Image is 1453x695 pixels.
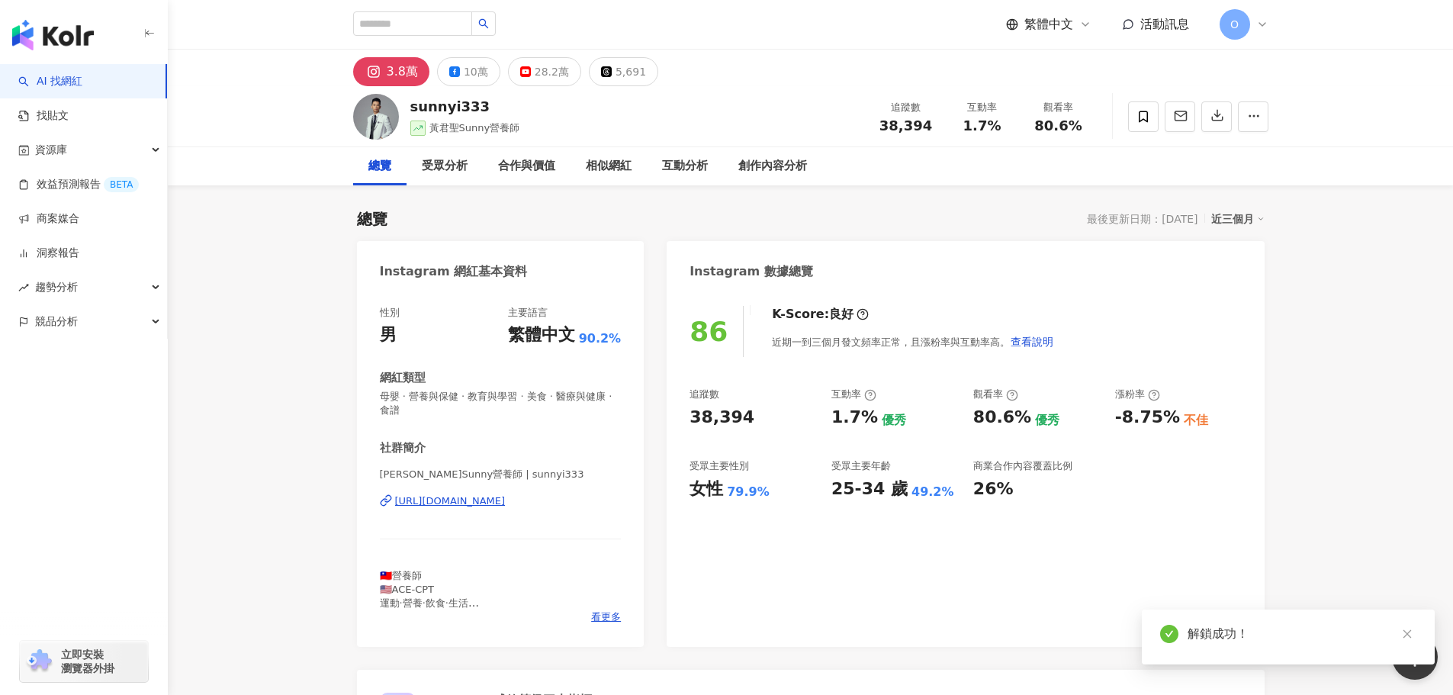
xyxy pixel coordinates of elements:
div: 86 [690,316,728,347]
div: 受眾主要性別 [690,459,749,473]
div: 28.2萬 [535,61,569,82]
button: 28.2萬 [508,57,581,86]
div: 追蹤數 [877,100,935,115]
span: 母嬰 · 營養與保健 · 教育與學習 · 美食 · 醫療與健康 · 食譜 [380,390,622,417]
a: [URL][DOMAIN_NAME] [380,494,622,508]
a: chrome extension立即安裝 瀏覽器外掛 [20,641,148,682]
div: 49.2% [911,484,954,500]
div: 互動率 [953,100,1011,115]
div: 相似網紅 [586,157,632,175]
div: K-Score : [772,306,869,323]
div: 解鎖成功！ [1188,625,1416,643]
span: 查看說明 [1011,336,1053,348]
div: 優秀 [882,412,906,429]
div: 合作與價值 [498,157,555,175]
span: 繁體中文 [1024,16,1073,33]
span: 趨勢分析 [35,270,78,304]
div: 79.9% [727,484,770,500]
div: [URL][DOMAIN_NAME] [395,494,506,508]
div: 創作內容分析 [738,157,807,175]
div: 繁體中文 [508,323,575,347]
div: 3.8萬 [387,61,418,82]
div: 優秀 [1035,412,1059,429]
a: 洞察報告 [18,246,79,261]
span: 80.6% [1034,118,1082,134]
div: 追蹤數 [690,388,719,401]
div: 受眾主要年齡 [831,459,891,473]
div: 觀看率 [973,388,1018,401]
span: 38,394 [879,117,932,134]
div: 1.7% [831,406,878,430]
a: searchAI 找網紅 [18,74,82,89]
div: 漲粉率 [1115,388,1160,401]
div: 25-34 歲 [831,478,908,501]
span: 資源庫 [35,133,67,167]
a: 商案媒合 [18,211,79,227]
div: 女性 [690,478,723,501]
div: 不佳 [1184,412,1208,429]
img: KOL Avatar [353,94,399,140]
div: 互動分析 [662,157,708,175]
div: 互動率 [831,388,876,401]
div: 5,691 [616,61,646,82]
span: 競品分析 [35,304,78,339]
div: 網紅類型 [380,370,426,386]
div: 38,394 [690,406,754,430]
span: check-circle [1160,625,1178,643]
div: 總覽 [368,157,391,175]
span: 1.7% [963,118,1001,134]
div: 男 [380,323,397,347]
button: 10萬 [437,57,500,86]
div: -8.75% [1115,406,1180,430]
span: 活動訊息 [1140,17,1189,31]
img: logo [12,20,94,50]
div: Instagram 數據總覽 [690,263,813,280]
img: chrome extension [24,649,54,674]
div: 商業合作內容覆蓋比例 [973,459,1072,473]
div: 受眾分析 [422,157,468,175]
span: O [1230,16,1239,33]
button: 查看說明 [1010,327,1054,357]
div: 近期一到三個月發文頻率正常，且漲粉率與互動率高。 [772,327,1054,357]
span: 90.2% [579,330,622,347]
span: [PERSON_NAME]Sunny營養師 | sunnyi333 [380,468,622,481]
div: 觀看率 [1030,100,1088,115]
div: 80.6% [973,406,1031,430]
span: 看更多 [591,610,621,624]
div: 社群簡介 [380,440,426,456]
div: Instagram 網紅基本資料 [380,263,528,280]
div: 最後更新日期：[DATE] [1087,213,1197,225]
button: 3.8萬 [353,57,429,86]
span: 黃君聖Sunny營養師 [429,122,520,134]
span: 立即安裝 瀏覽器外掛 [61,648,114,675]
div: 近三個月 [1211,209,1265,229]
div: 主要語言 [508,306,548,320]
div: sunnyi333 [410,97,520,116]
div: 良好 [829,306,853,323]
span: search [478,18,489,29]
div: 26% [973,478,1014,501]
span: rise [18,282,29,293]
span: close [1402,629,1413,639]
div: 總覽 [357,208,387,230]
a: 效益預測報告BETA [18,177,139,192]
a: 找貼文 [18,108,69,124]
div: 10萬 [464,61,488,82]
span: 🇹🇼營養師 🇺🇸ACE-CPT 運動·營養·飲食·生活 Gym·Nutrition·Diet·Life 📧[EMAIL_ADDRESS][DOMAIN_NAME] [380,570,565,637]
button: 5,691 [589,57,658,86]
div: 性別 [380,306,400,320]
